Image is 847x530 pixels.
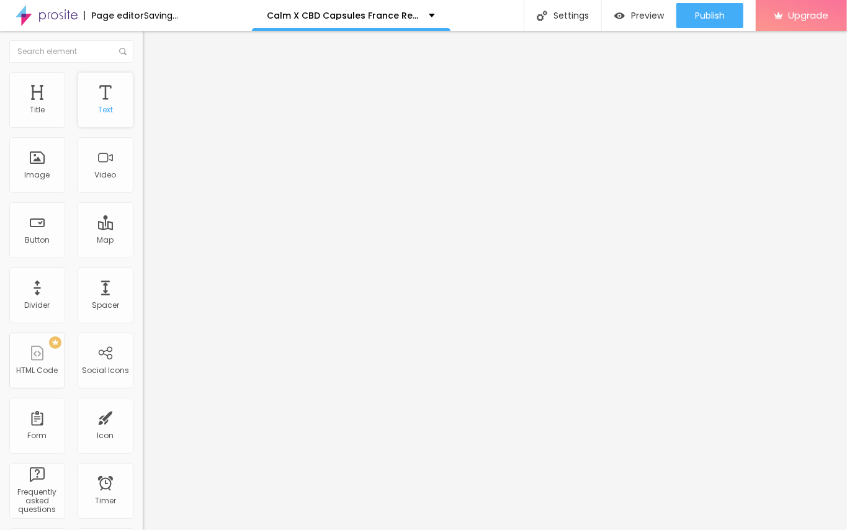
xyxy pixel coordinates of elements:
[28,431,47,440] div: Form
[97,236,114,245] div: Map
[95,496,116,505] div: Timer
[25,236,50,245] div: Button
[9,40,133,63] input: Search element
[30,106,45,114] div: Title
[631,11,664,20] span: Preview
[84,11,144,20] div: Page editor
[602,3,676,28] button: Preview
[82,366,129,375] div: Social Icons
[144,11,178,20] div: Saving...
[676,3,743,28] button: Publish
[143,31,847,530] iframe: Editor
[537,11,547,21] img: Icone
[97,431,114,440] div: Icon
[25,301,50,310] div: Divider
[267,11,419,20] p: Calm X CBD Capsules France Reviews 2026
[17,366,58,375] div: HTML Code
[98,106,113,114] div: Text
[119,48,127,55] img: Icone
[92,301,119,310] div: Spacer
[25,171,50,179] div: Image
[12,488,61,514] div: Frequently asked questions
[788,10,828,20] span: Upgrade
[614,11,625,21] img: view-1.svg
[95,171,117,179] div: Video
[695,11,725,20] span: Publish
